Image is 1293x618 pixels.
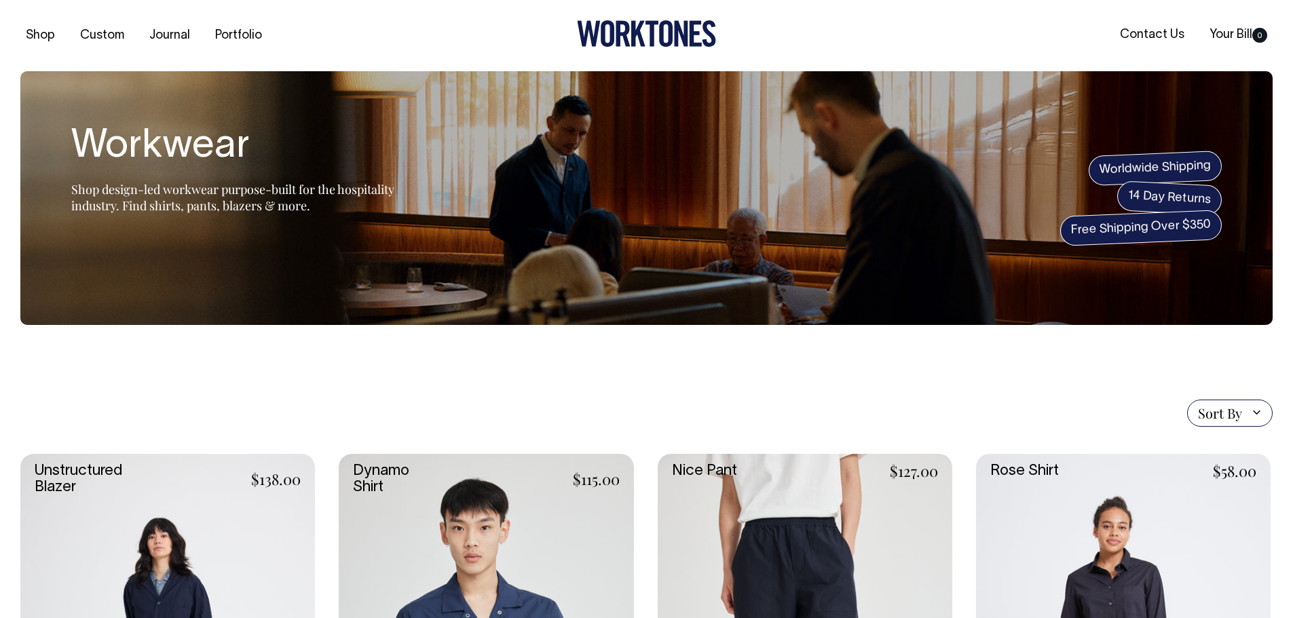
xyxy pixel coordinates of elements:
[1060,210,1222,246] span: Free Shipping Over $350
[1198,405,1242,421] span: Sort By
[1252,28,1267,43] span: 0
[75,24,130,47] a: Custom
[71,181,394,214] span: Shop design-led workwear purpose-built for the hospitality industry. Find shirts, pants, blazers ...
[210,24,267,47] a: Portfolio
[1117,180,1222,216] span: 14 Day Returns
[1114,24,1190,46] a: Contact Us
[144,24,195,47] a: Journal
[20,24,60,47] a: Shop
[1204,24,1273,46] a: Your Bill0
[1088,151,1222,186] span: Worldwide Shipping
[71,125,411,169] h1: Workwear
